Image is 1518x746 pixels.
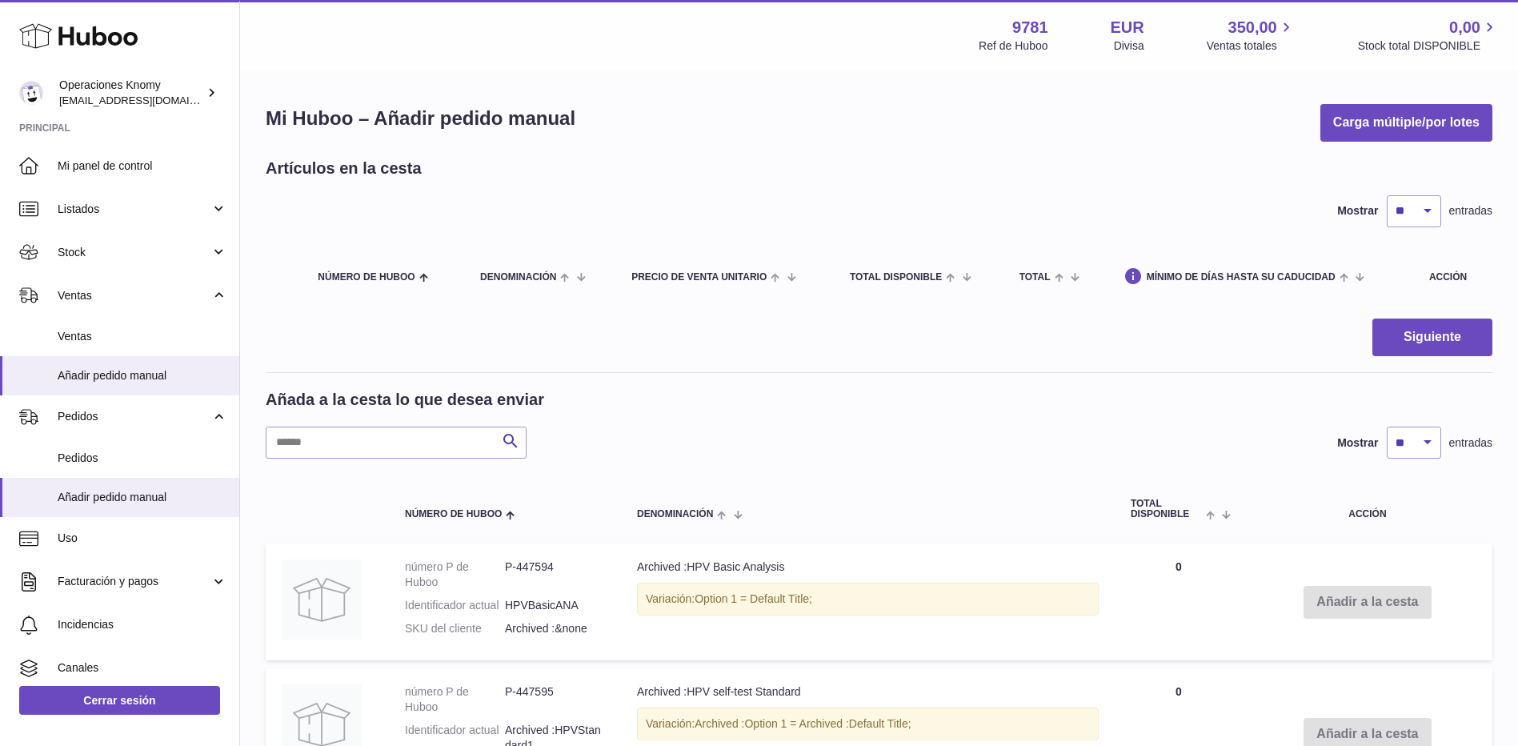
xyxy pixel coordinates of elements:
[979,38,1047,54] div: Ref de Huboo
[505,559,605,590] dd: P-447594
[266,389,544,411] h2: Añada a la cesta lo que desea enviar
[58,574,210,589] span: Facturación y pagos
[405,559,505,590] dt: número P de Huboo
[695,717,911,730] span: Archived :Option 1 = Archived :Default Title;
[637,509,713,519] span: Denominación
[1449,17,1480,38] span: 0,00
[1228,17,1277,38] span: 350,00
[1358,17,1499,54] a: 0,00 Stock total DISPONIBLE
[58,288,210,303] span: Ventas
[1320,104,1492,142] button: Carga múltiple/por lotes
[405,598,505,613] dt: Identificador actual
[19,81,43,105] img: operaciones@selfkit.com
[1372,319,1492,356] button: Siguiente
[1243,483,1492,535] th: Acción
[58,158,227,174] span: Mi panel de control
[266,158,422,179] h2: Artículos en la cesta
[58,617,227,632] span: Incidencias
[59,94,235,106] span: [EMAIL_ADDRESS][DOMAIN_NAME]
[19,686,220,715] a: Cerrar sesión
[631,272,767,283] span: Precio de venta unitario
[266,106,575,131] h1: Mi Huboo – Añadir pedido manual
[1115,543,1243,660] td: 0
[1111,17,1144,38] strong: EUR
[58,202,210,217] span: Listados
[1012,17,1048,38] strong: 9781
[505,621,605,636] dd: Archived :&none
[850,272,942,283] span: Total DISPONIBLE
[1358,38,1499,54] span: Stock total DISPONIBLE
[1207,38,1296,54] span: Ventas totales
[1147,272,1336,283] span: Mínimo de días hasta su caducidad
[405,509,502,519] span: Número de Huboo
[58,490,227,505] span: Añadir pedido manual
[58,329,227,344] span: Ventas
[695,592,812,605] span: Option 1 = Default Title;
[1449,435,1492,451] span: entradas
[1131,499,1202,519] span: Total DISPONIBLE
[59,78,203,108] div: Operaciones Knomy
[1449,203,1492,219] span: entradas
[637,708,1099,740] div: Variación:
[1337,203,1378,219] label: Mostrar
[58,531,227,546] span: Uso
[405,684,505,715] dt: número P de Huboo
[505,598,605,613] dd: HPVBasicANA
[1337,435,1378,451] label: Mostrar
[505,684,605,715] dd: P-447595
[637,583,1099,616] div: Variación:
[1207,17,1296,54] a: 350,00 Ventas totales
[1114,38,1144,54] div: Divisa
[318,272,415,283] span: Número de Huboo
[1019,272,1051,283] span: Total
[621,543,1115,660] td: Archived :HPV Basic Analysis
[58,451,227,466] span: Pedidos
[405,621,505,636] dt: SKU del cliente
[58,409,210,424] span: Pedidos
[58,660,227,676] span: Canales
[58,245,210,260] span: Stock
[282,559,362,640] img: Archived :HPV Basic Analysis
[480,272,556,283] span: Denominación
[58,368,227,383] span: Añadir pedido manual
[1429,272,1476,283] div: Acción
